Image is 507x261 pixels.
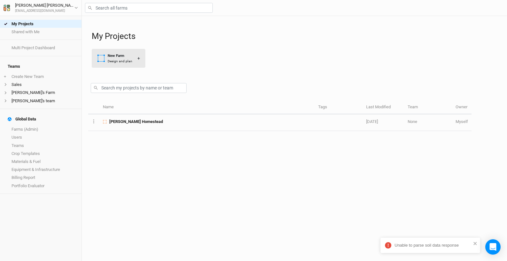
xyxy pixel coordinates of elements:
div: Global Data [8,117,36,122]
span: Aug 31, 2025 3:02 PM [366,119,378,124]
button: close [473,240,478,246]
div: Unable to parse soil data response [395,242,471,248]
th: Name [99,101,315,114]
span: Rockafellow Homestead [109,119,163,125]
div: Open Intercom Messenger [485,239,501,255]
div: New Farm [108,53,132,58]
td: None [404,114,452,131]
div: Design and plan [108,59,132,64]
h4: Teams [4,60,78,73]
div: [EMAIL_ADDRESS][DOMAIN_NAME] [15,9,74,13]
button: New FarmDesign and plan+ [92,49,145,68]
span: sethrockafellow@propagateag.com [456,119,468,124]
span: + [4,74,6,79]
th: Tags [315,101,363,114]
th: Team [404,101,452,114]
th: Last Modified [363,101,404,114]
h1: My Projects [92,31,501,41]
div: + [137,55,140,62]
div: [PERSON_NAME] [PERSON_NAME] [15,2,74,9]
input: Search all farms [85,3,213,13]
th: Owner [452,101,472,114]
input: Search my projects by name or team [91,83,187,93]
button: [PERSON_NAME] [PERSON_NAME][EMAIL_ADDRESS][DOMAIN_NAME] [3,2,78,13]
